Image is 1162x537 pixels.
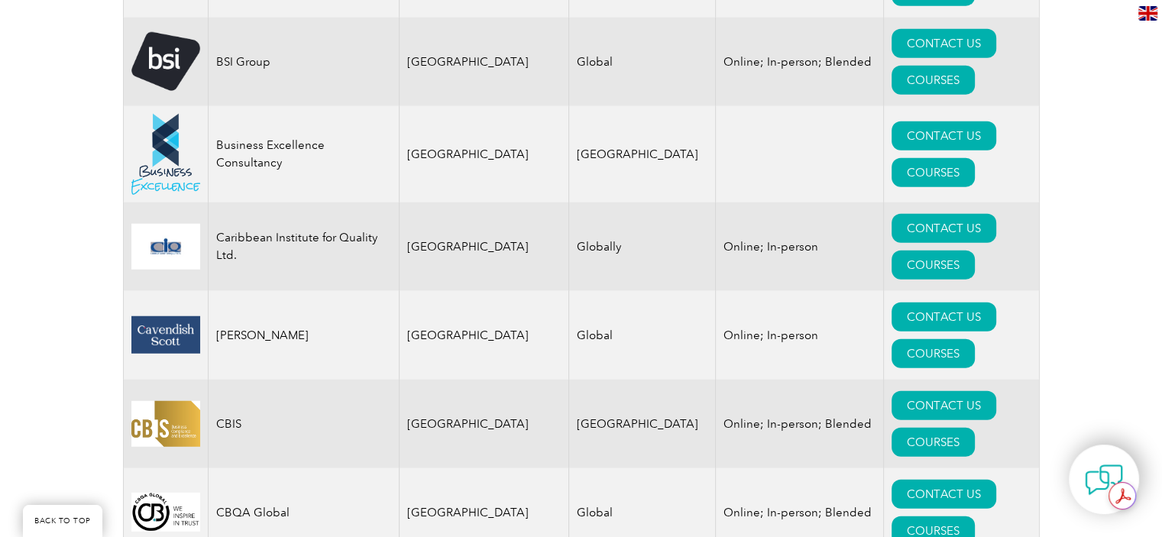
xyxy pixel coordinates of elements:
a: COURSES [892,339,975,368]
a: CONTACT US [892,302,996,332]
a: COURSES [892,158,975,187]
td: [GEOGRAPHIC_DATA] [569,106,716,202]
img: 6f6ba32e-03e9-eb11-bacb-00224814b282-logo.png [131,493,200,532]
td: Online; In-person; Blended [716,18,884,106]
a: CONTACT US [892,214,996,243]
td: [PERSON_NAME] [208,291,399,380]
a: CONTACT US [892,121,996,150]
img: d6ccebca-6c76-ed11-81ab-0022481565fd-logo.jpg [131,224,200,270]
a: BACK TO TOP [23,505,102,537]
img: contact-chat.png [1085,461,1123,499]
td: Online; In-person [716,291,884,380]
a: COURSES [892,251,975,280]
td: [GEOGRAPHIC_DATA] [399,380,569,468]
img: 48df379e-2966-eb11-a812-00224814860b-logo.png [131,114,200,195]
td: Business Excellence Consultancy [208,106,399,202]
td: Global [569,18,716,106]
td: [GEOGRAPHIC_DATA] [569,380,716,468]
td: Globally [569,202,716,291]
td: [GEOGRAPHIC_DATA] [399,202,569,291]
a: COURSES [892,428,975,457]
td: CBIS [208,380,399,468]
td: [GEOGRAPHIC_DATA] [399,18,569,106]
td: BSI Group [208,18,399,106]
td: Online; In-person [716,202,884,291]
a: CONTACT US [892,391,996,420]
img: 58800226-346f-eb11-a812-00224815377e-logo.png [131,316,200,354]
td: Caribbean Institute for Quality Ltd. [208,202,399,291]
img: en [1138,6,1157,21]
a: COURSES [892,66,975,95]
td: Online; In-person; Blended [716,380,884,468]
a: CONTACT US [892,480,996,509]
img: 5f72c78c-dabc-ea11-a814-000d3a79823d-logo.png [131,32,200,91]
td: Global [569,291,716,380]
td: [GEOGRAPHIC_DATA] [399,106,569,202]
td: [GEOGRAPHIC_DATA] [399,291,569,380]
img: 07dbdeaf-5408-eb11-a813-000d3ae11abd-logo.jpg [131,401,200,446]
a: CONTACT US [892,29,996,58]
